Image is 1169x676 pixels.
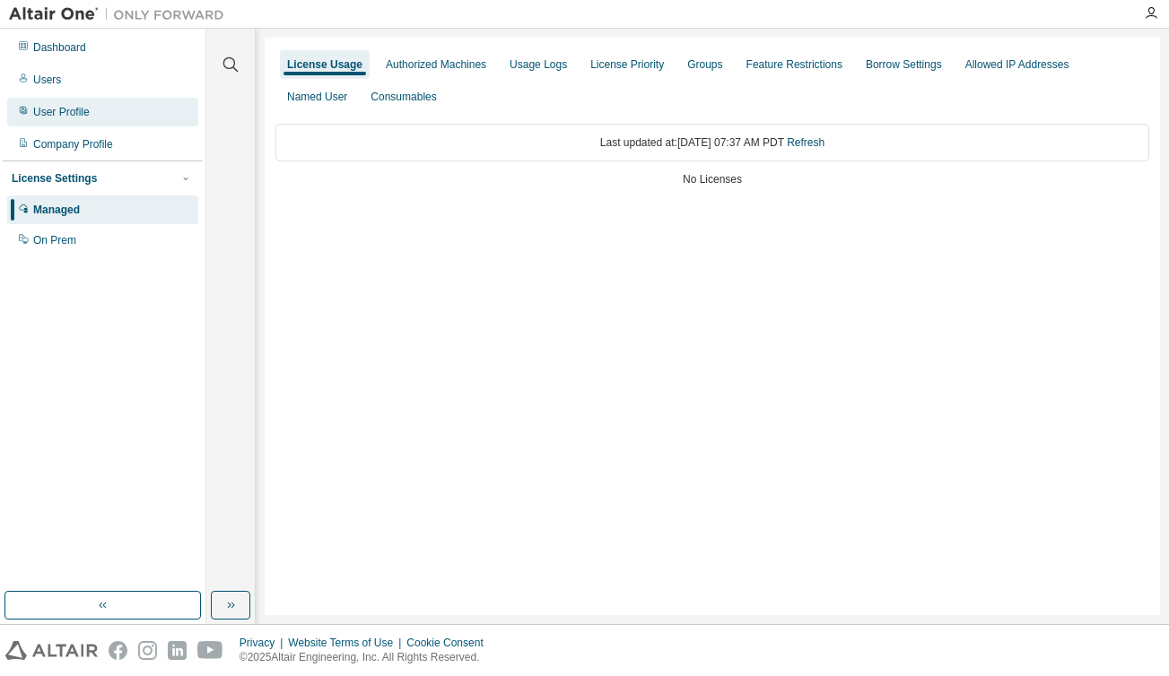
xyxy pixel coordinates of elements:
p: © 2025 Altair Engineering, Inc. All Rights Reserved. [240,650,494,665]
div: Authorized Machines [386,57,486,72]
div: Website Terms of Use [288,636,406,650]
div: Users [33,73,61,87]
div: Groups [687,57,722,72]
div: On Prem [33,233,76,247]
div: License Settings [12,171,97,186]
div: Last updated at: [DATE] 07:37 AM PDT [275,124,1149,161]
div: No Licenses [275,172,1149,186]
div: Cookie Consent [406,636,493,650]
div: Consumables [371,90,436,104]
div: Allowed IP Addresses [965,57,1069,72]
div: Company Profile [33,137,113,152]
div: License Usage [287,57,362,72]
div: Usage Logs [510,57,567,72]
div: User Profile [33,105,90,119]
div: Managed [33,203,80,217]
div: Named User [287,90,347,104]
img: instagram.svg [138,641,157,660]
img: facebook.svg [109,641,127,660]
img: linkedin.svg [168,641,187,660]
div: Dashboard [33,40,86,55]
a: Refresh [787,136,824,149]
img: altair_logo.svg [5,641,98,660]
div: Feature Restrictions [746,57,842,72]
img: Altair One [9,5,233,23]
div: Privacy [240,636,288,650]
div: License Priority [590,57,664,72]
div: Borrow Settings [866,57,942,72]
img: youtube.svg [197,641,223,660]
